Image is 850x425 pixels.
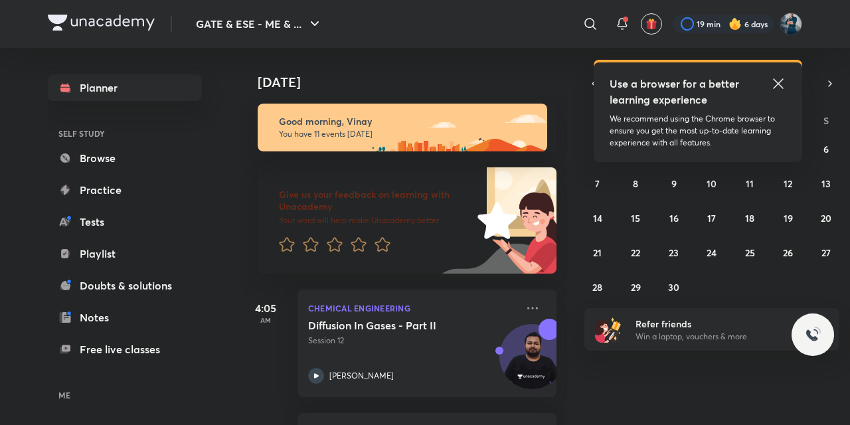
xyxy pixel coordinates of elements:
[48,177,202,203] a: Practice
[728,17,742,31] img: streak
[610,76,742,108] h5: Use a browser for a better learning experience
[815,138,837,159] button: September 6, 2025
[258,74,570,90] h4: [DATE]
[279,129,535,139] p: You have 11 events [DATE]
[701,173,722,194] button: September 10, 2025
[821,246,831,259] abbr: September 27, 2025
[48,122,202,145] h6: SELF STUDY
[625,207,646,228] button: September 15, 2025
[500,331,564,395] img: Avatar
[625,242,646,263] button: September 22, 2025
[631,281,641,294] abbr: September 29, 2025
[663,276,685,297] button: September 30, 2025
[823,143,829,155] abbr: September 6, 2025
[707,246,717,259] abbr: September 24, 2025
[587,242,608,263] button: September 21, 2025
[239,316,292,324] p: AM
[739,242,760,263] button: September 25, 2025
[636,331,799,343] p: Win a laptop, vouchers & more
[48,272,202,299] a: Doubts & solutions
[745,212,754,224] abbr: September 18, 2025
[780,13,802,35] img: Vinay Upadhyay
[48,15,155,31] img: Company Logo
[48,74,202,101] a: Planner
[745,246,755,259] abbr: September 25, 2025
[593,246,602,259] abbr: September 21, 2025
[707,212,716,224] abbr: September 17, 2025
[739,207,760,228] button: September 18, 2025
[668,281,679,294] abbr: September 30, 2025
[593,212,602,224] abbr: September 14, 2025
[432,167,556,274] img: feedback_image
[279,116,535,127] h6: Good morning, Vinay
[329,370,394,382] p: [PERSON_NAME]
[701,242,722,263] button: September 24, 2025
[587,207,608,228] button: September 14, 2025
[308,300,517,316] p: Chemical Engineering
[279,215,473,226] p: Your word will help make Unacademy better
[587,276,608,297] button: September 28, 2025
[279,189,473,212] h6: Give us your feedback on learning with Unacademy
[739,173,760,194] button: September 11, 2025
[239,300,292,316] h5: 4:05
[48,15,155,34] a: Company Logo
[595,316,622,343] img: referral
[805,327,821,343] img: ttu
[663,173,685,194] button: September 9, 2025
[48,336,202,363] a: Free live classes
[610,113,786,149] p: We recommend using the Chrome browser to ensure you get the most up-to-date learning experience w...
[663,242,685,263] button: September 23, 2025
[595,177,600,190] abbr: September 7, 2025
[48,209,202,235] a: Tests
[625,173,646,194] button: September 8, 2025
[631,246,640,259] abbr: September 22, 2025
[784,177,792,190] abbr: September 12, 2025
[48,384,202,406] h6: ME
[815,207,837,228] button: September 20, 2025
[778,173,799,194] button: September 12, 2025
[707,177,717,190] abbr: September 10, 2025
[308,319,473,332] h5: Diffusion In Gases - Part II
[663,207,685,228] button: September 16, 2025
[815,173,837,194] button: September 13, 2025
[587,173,608,194] button: September 7, 2025
[784,212,793,224] abbr: September 19, 2025
[633,177,638,190] abbr: September 8, 2025
[631,212,640,224] abbr: September 15, 2025
[778,207,799,228] button: September 19, 2025
[645,18,657,30] img: avatar
[592,281,602,294] abbr: September 28, 2025
[821,177,831,190] abbr: September 13, 2025
[823,114,829,127] abbr: Saturday
[48,304,202,331] a: Notes
[308,335,517,347] p: Session 12
[783,246,793,259] abbr: September 26, 2025
[188,11,331,37] button: GATE & ESE - ME & ...
[258,104,547,151] img: morning
[746,177,754,190] abbr: September 11, 2025
[815,242,837,263] button: September 27, 2025
[48,240,202,267] a: Playlist
[625,276,646,297] button: September 29, 2025
[48,145,202,171] a: Browse
[669,246,679,259] abbr: September 23, 2025
[701,207,722,228] button: September 17, 2025
[821,212,831,224] abbr: September 20, 2025
[669,212,679,224] abbr: September 16, 2025
[641,13,662,35] button: avatar
[636,317,799,331] h6: Refer friends
[671,177,677,190] abbr: September 9, 2025
[778,242,799,263] button: September 26, 2025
